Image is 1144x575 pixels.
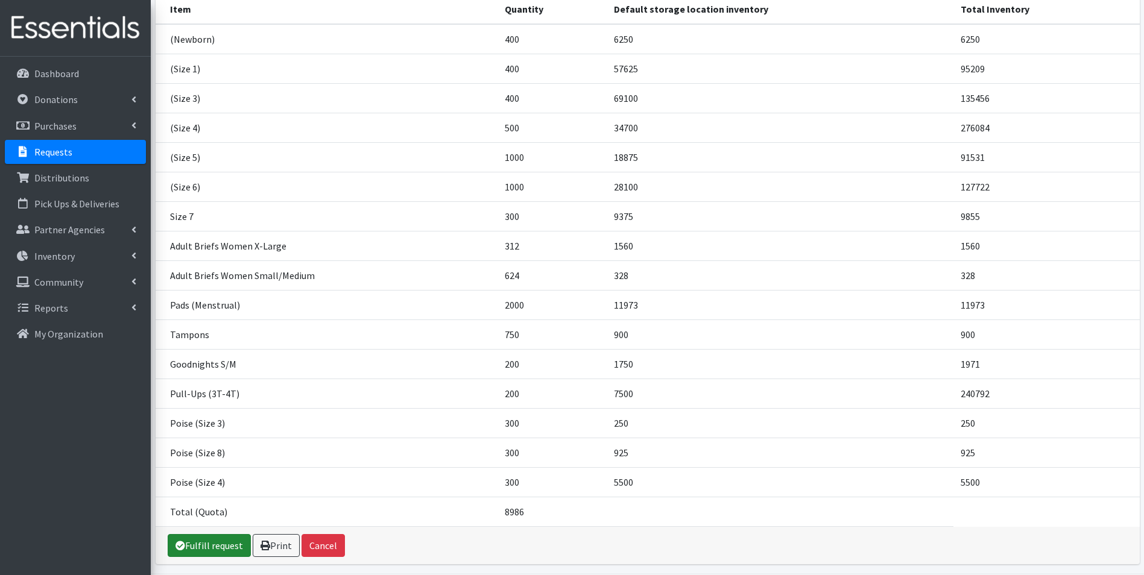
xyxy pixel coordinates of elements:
td: 400 [498,54,607,83]
td: Size 7 [156,201,498,231]
td: 8986 [498,497,607,526]
td: 127722 [953,172,1139,201]
td: 328 [607,260,954,290]
td: 18875 [607,142,954,172]
td: 11973 [607,290,954,319]
td: Adult Briefs Women Small/Medium [156,260,498,290]
td: 28100 [607,172,954,201]
td: 69100 [607,83,954,113]
td: 5500 [953,467,1139,497]
td: 1000 [498,172,607,201]
td: 200 [498,349,607,379]
a: Print [253,534,300,557]
td: 312 [498,231,607,260]
td: 11973 [953,290,1139,319]
a: Distributions [5,166,146,190]
a: Dashboard [5,61,146,86]
td: 9375 [607,201,954,231]
p: Requests [34,146,72,158]
td: 300 [498,438,607,467]
td: Tampons [156,319,498,349]
p: Donations [34,93,78,105]
td: 57625 [607,54,954,83]
td: 900 [607,319,954,349]
td: 1750 [607,349,954,379]
td: 400 [498,83,607,113]
td: 925 [607,438,954,467]
td: 300 [498,201,607,231]
td: Poise (Size 8) [156,438,498,467]
td: 900 [953,319,1139,349]
td: 95209 [953,54,1139,83]
td: 7500 [607,379,954,408]
td: Pads (Menstrual) [156,290,498,319]
td: 1560 [607,231,954,260]
p: Inventory [34,250,75,262]
td: Goodnights S/M [156,349,498,379]
td: 300 [498,467,607,497]
td: 1000 [498,142,607,172]
td: Pull-Ups (3T-4T) [156,379,498,408]
a: Purchases [5,114,146,138]
td: 500 [498,113,607,142]
td: 91531 [953,142,1139,172]
p: Dashboard [34,68,79,80]
td: (Size 5) [156,142,498,172]
td: 6250 [607,24,954,54]
td: 400 [498,24,607,54]
p: Community [34,276,83,288]
td: 250 [607,408,954,438]
a: Partner Agencies [5,218,146,242]
td: 240792 [953,379,1139,408]
td: 200 [498,379,607,408]
td: 6250 [953,24,1139,54]
td: 624 [498,260,607,290]
p: Reports [34,302,68,314]
a: Community [5,270,146,294]
td: Poise (Size 3) [156,408,498,438]
p: Pick Ups & Deliveries [34,198,119,210]
td: 2000 [498,290,607,319]
td: 925 [953,438,1139,467]
button: Cancel [302,534,345,557]
a: Requests [5,140,146,164]
td: 34700 [607,113,954,142]
a: Pick Ups & Deliveries [5,192,146,216]
td: 9855 [953,201,1139,231]
p: Distributions [34,172,89,184]
td: 1560 [953,231,1139,260]
td: 250 [953,408,1139,438]
td: 276084 [953,113,1139,142]
a: Inventory [5,244,146,268]
td: Adult Briefs Women X-Large [156,231,498,260]
td: (Size 6) [156,172,498,201]
td: 328 [953,260,1139,290]
a: Fulfill request [168,534,251,557]
a: My Organization [5,322,146,346]
td: (Newborn) [156,24,498,54]
p: Purchases [34,120,77,132]
a: Donations [5,87,146,112]
td: Poise (Size 4) [156,467,498,497]
td: 5500 [607,467,954,497]
img: HumanEssentials [5,8,146,48]
td: 1971 [953,349,1139,379]
td: (Size 1) [156,54,498,83]
td: Total (Quota) [156,497,498,526]
a: Reports [5,296,146,320]
td: (Size 4) [156,113,498,142]
td: 135456 [953,83,1139,113]
p: Partner Agencies [34,224,105,236]
td: (Size 3) [156,83,498,113]
td: 300 [498,408,607,438]
p: My Organization [34,328,103,340]
td: 750 [498,319,607,349]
